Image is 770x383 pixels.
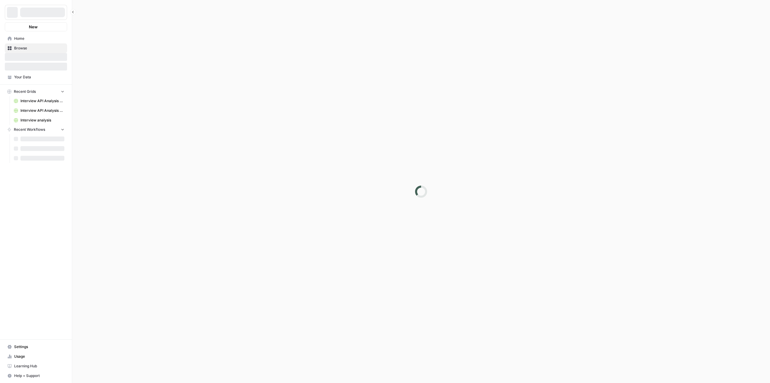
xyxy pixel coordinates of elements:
button: New [5,22,67,31]
span: Your Data [14,74,64,80]
span: Interview analysis [20,118,64,123]
a: Your Data [5,72,67,82]
button: Recent Grids [5,87,67,96]
span: Home [14,36,64,41]
span: Learning Hub [14,363,64,369]
a: Interview API Analysis Earnings First Grid (1) [11,106,67,115]
span: Interview API Analysis Earnings First Grid (1) [20,108,64,113]
a: Browse [5,43,67,53]
a: Interview API Analysis Earnings First Grid (1) (Copy) [11,96,67,106]
span: Help + Support [14,373,64,378]
a: Home [5,34,67,43]
button: Help + Support [5,371,67,381]
span: Recent Grids [14,89,36,94]
span: Browse [14,46,64,51]
a: Learning Hub [5,361,67,371]
span: New [29,24,38,30]
a: Usage [5,352,67,361]
button: Recent Workflows [5,125,67,134]
span: Usage [14,354,64,359]
a: Interview analysis [11,115,67,125]
a: Settings [5,342,67,352]
span: Settings [14,344,64,350]
span: Interview API Analysis Earnings First Grid (1) (Copy) [20,98,64,104]
span: Recent Workflows [14,127,45,132]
